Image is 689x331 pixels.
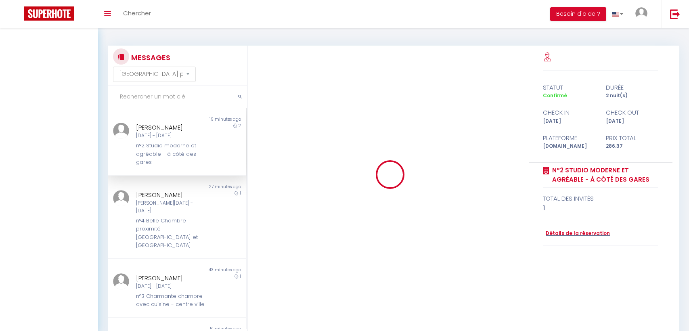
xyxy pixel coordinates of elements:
[123,9,151,17] span: Chercher
[136,190,206,200] div: [PERSON_NAME]
[538,117,601,125] div: [DATE]
[601,117,664,125] div: [DATE]
[136,292,206,309] div: n°3 Charmante chambre avec cuisine - centre ville
[129,48,170,67] h3: MESSAGES
[113,273,129,289] img: ...
[136,142,206,166] div: n°2 Studio moderne et agréable - à côté des gares
[240,190,241,196] span: 1
[177,116,247,123] div: 19 minutes ago
[601,83,664,92] div: durée
[177,267,247,273] div: 43 minutes ago
[543,92,567,99] span: Confirmé
[108,86,247,108] input: Rechercher un mot clé
[538,142,601,150] div: [DOMAIN_NAME]
[240,273,241,279] span: 1
[601,133,664,143] div: Prix total
[635,7,647,19] img: ...
[543,194,658,203] div: total des invités
[177,184,247,190] div: 27 minutes ago
[136,123,206,132] div: [PERSON_NAME]
[538,83,601,92] div: statut
[239,123,241,129] span: 2
[550,7,606,21] button: Besoin d'aide ?
[24,6,74,21] img: Super Booking
[549,165,658,184] a: n°2 Studio moderne et agréable - à côté des gares
[543,230,610,237] a: Détails de la réservation
[136,199,206,215] div: [PERSON_NAME][DATE] - [DATE]
[538,133,601,143] div: Plateforme
[670,9,680,19] img: logout
[601,108,664,117] div: check out
[136,217,206,250] div: n°4 Belle Chambre proximité [GEOGRAPHIC_DATA] et [GEOGRAPHIC_DATA]
[136,132,206,140] div: [DATE] - [DATE]
[136,283,206,290] div: [DATE] - [DATE]
[543,203,658,213] div: 1
[601,142,664,150] div: 286.37
[113,123,129,139] img: ...
[136,273,206,283] div: [PERSON_NAME]
[538,108,601,117] div: check in
[601,92,664,100] div: 2 nuit(s)
[113,190,129,206] img: ...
